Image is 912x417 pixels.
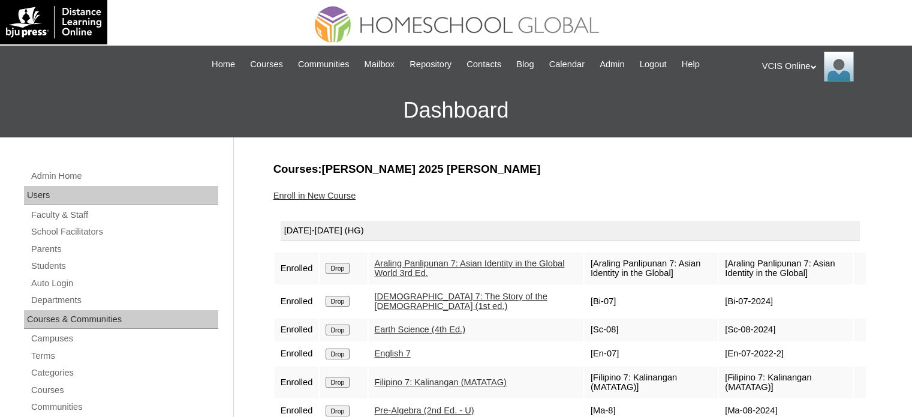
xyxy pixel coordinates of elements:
[30,224,218,239] a: School Facilitators
[30,383,218,398] a: Courses
[585,343,718,365] td: [En-07]
[365,58,395,71] span: Mailbox
[298,58,350,71] span: Communities
[375,292,547,311] a: [DEMOGRAPHIC_DATA] 7: The Story of the [DEMOGRAPHIC_DATA] (1st ed.)
[30,169,218,184] a: Admin Home
[594,58,631,71] a: Admin
[375,406,474,415] a: Pre-Algebra (2nd Ed. - U)
[30,242,218,257] a: Parents
[375,377,507,387] a: Filipino 7: Kalinangan (MATATAG)
[466,58,501,71] span: Contacts
[359,58,401,71] a: Mailbox
[510,58,540,71] a: Blog
[30,276,218,291] a: Auto Login
[281,221,860,241] div: [DATE]-[DATE] (HG)
[24,186,218,205] div: Users
[404,58,457,71] a: Repository
[375,349,411,358] a: English 7
[326,296,349,307] input: Drop
[30,349,218,364] a: Terms
[212,58,235,71] span: Home
[30,293,218,308] a: Departments
[640,58,667,71] span: Logout
[30,259,218,274] a: Students
[326,325,349,335] input: Drop
[543,58,591,71] a: Calendar
[585,253,718,284] td: [Araling Panlipunan 7: Asian Identity in the Global]
[275,343,319,365] td: Enrolled
[375,325,466,334] a: Earth Science (4th Ed.)
[24,310,218,329] div: Courses & Communities
[6,6,101,38] img: logo-white.png
[326,349,349,359] input: Drop
[250,58,283,71] span: Courses
[6,83,906,137] h3: Dashboard
[634,58,673,71] a: Logout
[30,208,218,223] a: Faculty & Staff
[273,191,356,200] a: Enroll in New Course
[244,58,289,71] a: Courses
[762,52,900,82] div: VCIS Online
[326,377,349,388] input: Drop
[326,406,349,416] input: Drop
[275,253,319,284] td: Enrolled
[206,58,241,71] a: Home
[30,400,218,415] a: Communities
[719,253,852,284] td: [Araling Panlipunan 7: Asian Identity in the Global]
[549,58,585,71] span: Calendar
[410,58,452,71] span: Repository
[719,286,852,317] td: [Bi-07-2024]
[682,58,700,71] span: Help
[585,367,718,398] td: [Filipino 7: Kalinangan (MATATAG)]
[30,365,218,380] a: Categories
[460,58,507,71] a: Contacts
[275,286,319,317] td: Enrolled
[292,58,356,71] a: Communities
[30,331,218,346] a: Campuses
[676,58,706,71] a: Help
[600,58,625,71] span: Admin
[275,319,319,341] td: Enrolled
[719,367,852,398] td: [Filipino 7: Kalinangan (MATATAG)]
[326,263,349,274] input: Drop
[719,343,852,365] td: [En-07-2022-2]
[719,319,852,341] td: [Sc-08-2024]
[375,259,565,278] a: Araling Panlipunan 7: Asian Identity in the Global World 3rd Ed.
[275,367,319,398] td: Enrolled
[585,286,718,317] td: [Bi-07]
[585,319,718,341] td: [Sc-08]
[516,58,534,71] span: Blog
[273,161,867,177] h3: Courses:[PERSON_NAME] 2025 [PERSON_NAME]
[824,52,854,82] img: VCIS Online Admin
